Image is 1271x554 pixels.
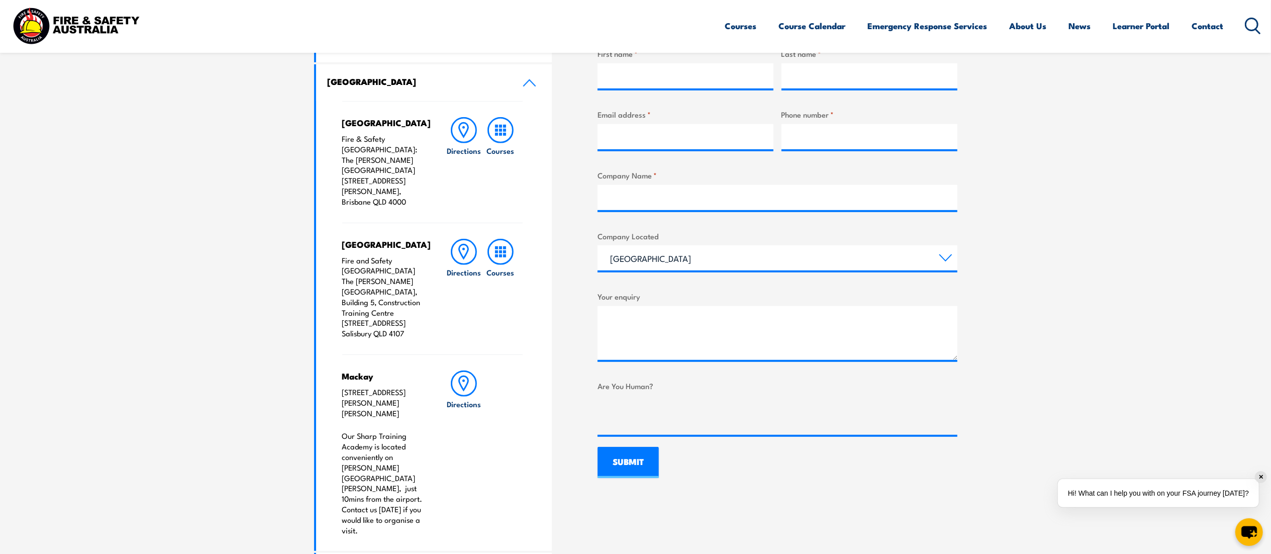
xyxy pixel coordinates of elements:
label: Last name [781,48,957,59]
button: chat-button [1235,518,1263,546]
h6: Directions [447,267,481,278]
h4: [GEOGRAPHIC_DATA] [328,76,508,87]
a: Contact [1192,13,1224,39]
h6: Directions [447,145,481,156]
label: Your enquiry [598,291,957,302]
label: First name [598,48,773,59]
p: [STREET_ADDRESS][PERSON_NAME][PERSON_NAME] [342,387,426,418]
input: SUBMIT [598,447,659,478]
a: About Us [1010,13,1047,39]
label: Are You Human? [598,380,957,392]
p: Fire & Safety [GEOGRAPHIC_DATA]: The [PERSON_NAME][GEOGRAPHIC_DATA] [STREET_ADDRESS][PERSON_NAME]... [342,134,426,207]
a: Emergency Response Services [868,13,988,39]
a: Directions [446,117,482,207]
label: Email address [598,109,773,120]
h4: [GEOGRAPHIC_DATA] [342,239,426,250]
p: Our Sharp Training Academy is located conveniently on [PERSON_NAME][GEOGRAPHIC_DATA][PERSON_NAME]... [342,431,426,535]
a: News [1069,13,1091,39]
h4: Mackay [342,371,426,382]
h6: Courses [486,267,514,278]
label: Company Name [598,169,957,181]
div: ✕ [1255,472,1266,483]
p: Fire and Safety [GEOGRAPHIC_DATA] The [PERSON_NAME][GEOGRAPHIC_DATA], Building 5, Construction Tr... [342,255,426,339]
h4: [GEOGRAPHIC_DATA] [342,117,426,128]
div: Hi! What can I help you with on your FSA journey [DATE]? [1058,479,1259,507]
a: Courses [482,117,519,207]
a: Directions [446,371,482,535]
a: Courses [482,239,519,339]
a: Directions [446,239,482,339]
a: Learner Portal [1113,13,1170,39]
h6: Courses [486,145,514,156]
a: [GEOGRAPHIC_DATA] [316,64,552,101]
a: Courses [725,13,757,39]
label: Company Located [598,230,957,242]
h6: Directions [447,399,481,409]
a: Course Calendar [779,13,846,39]
iframe: reCAPTCHA [598,396,750,435]
label: Phone number [781,109,957,120]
